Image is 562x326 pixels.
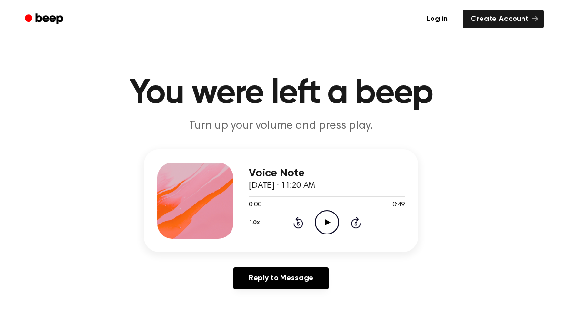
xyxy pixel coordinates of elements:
a: Log in [417,8,457,30]
h1: You were left a beep [37,76,525,111]
a: Beep [18,10,72,29]
span: [DATE] · 11:20 AM [249,182,315,190]
button: 1.0x [249,214,263,231]
p: Turn up your volume and press play. [98,118,464,134]
a: Reply to Message [233,267,329,289]
span: 0:49 [392,200,405,210]
h3: Voice Note [249,167,405,180]
span: 0:00 [249,200,261,210]
a: Create Account [463,10,544,28]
